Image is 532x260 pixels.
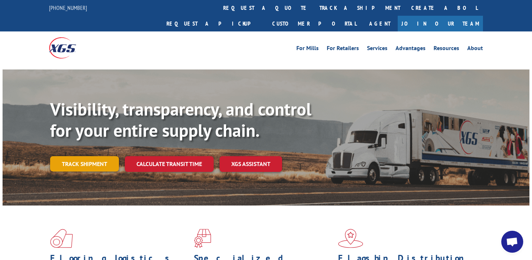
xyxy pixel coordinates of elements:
[194,229,211,248] img: xgs-icon-focused-on-flooring-red
[501,231,523,253] a: Open chat
[338,229,363,248] img: xgs-icon-flagship-distribution-model-red
[50,229,73,248] img: xgs-icon-total-supply-chain-intelligence-red
[367,45,387,53] a: Services
[125,156,214,172] a: Calculate transit time
[267,16,362,31] a: Customer Portal
[161,16,267,31] a: Request a pickup
[50,98,311,142] b: Visibility, transparency, and control for your entire supply chain.
[396,45,426,53] a: Advantages
[296,45,319,53] a: For Mills
[49,4,87,11] a: [PHONE_NUMBER]
[50,156,119,172] a: Track shipment
[398,16,483,31] a: Join Our Team
[220,156,282,172] a: XGS ASSISTANT
[362,16,398,31] a: Agent
[327,45,359,53] a: For Retailers
[434,45,459,53] a: Resources
[467,45,483,53] a: About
